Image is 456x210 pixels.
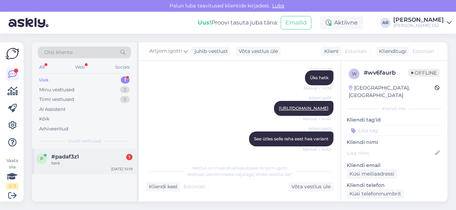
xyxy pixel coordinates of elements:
[347,189,404,199] div: Küsi telefoninumbrit
[270,2,286,9] span: Luba
[320,16,363,29] div: Aktiivne
[6,183,19,189] div: 2 / 3
[310,75,328,80] span: Üks hetk
[74,63,86,72] div: Web
[305,126,331,131] span: Artjom.igotti
[120,96,130,103] div: 5
[68,138,101,144] span: Uued vestlused
[393,17,444,23] div: [PERSON_NAME]
[146,183,177,190] div: Kliendi keel
[345,48,367,55] span: Estonian
[39,76,48,84] div: Uus
[38,63,46,72] div: All
[321,48,339,55] div: Klient
[192,48,228,55] div: juhib vestlust
[380,18,390,28] div: AR
[126,154,133,160] div: 1
[39,125,68,133] div: Arhiveeritud
[347,149,434,157] input: Lisa nimi
[413,48,434,55] span: Estonian
[364,69,408,77] div: # wv6faurb
[6,48,19,59] img: Askly Logo
[44,49,73,56] span: Otsi kliente
[305,95,331,101] span: Artjom.igotti
[376,48,406,55] div: Klienditugi
[347,125,442,136] input: Lisa tag
[39,86,74,93] div: Minu vestlused
[51,154,79,160] span: #padaf3z1
[183,183,205,190] span: Estonian
[279,106,328,111] a: [URL][DOMAIN_NAME]
[198,19,211,26] b: Uus!
[254,136,328,141] span: See ütles selle raha eest hea variant
[51,160,133,166] div: tere
[347,106,442,112] div: Kliendi info
[347,162,442,169] p: Kliendi email
[352,71,357,76] span: w
[114,63,131,72] div: Socials
[349,84,435,99] div: [GEOGRAPHIC_DATA], [GEOGRAPHIC_DATA]
[120,86,130,93] div: 2
[303,116,331,122] span: Nähtud ✓ 14:44
[303,147,331,152] span: Nähtud ✓ 14:44
[111,166,133,172] div: [DATE] 10:19
[289,182,333,192] div: Võta vestlus üle
[347,169,397,179] div: Küsi meiliaadressi
[393,17,452,28] a: [PERSON_NAME][PERSON_NAME] OÜ
[393,23,444,28] div: [PERSON_NAME] OÜ
[187,172,293,177] span: Vestluse ülevõtmiseks vajutage
[347,139,442,146] p: Kliendi nimi
[408,69,440,77] span: Offline
[347,116,442,124] p: Kliendi tag'id
[281,16,311,29] button: Emailid
[39,106,66,113] div: AI Assistent
[236,47,281,56] div: Võta vestlus üle
[304,86,331,91] span: Nähtud ✓ 14:39
[121,76,130,84] div: 1
[40,156,43,161] span: p
[39,96,74,103] div: Tiimi vestlused
[198,18,278,27] div: Proovi tasuta juba täna:
[347,182,442,189] p: Kliendi telefon
[6,157,19,189] div: Vaata siia
[39,115,50,123] div: Kõik
[149,47,182,55] span: Artjom.igotti
[254,172,293,177] i: „Võtke vestlus üle”
[192,165,287,171] span: Vestlus on määratud kasutajale Artjom.igotti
